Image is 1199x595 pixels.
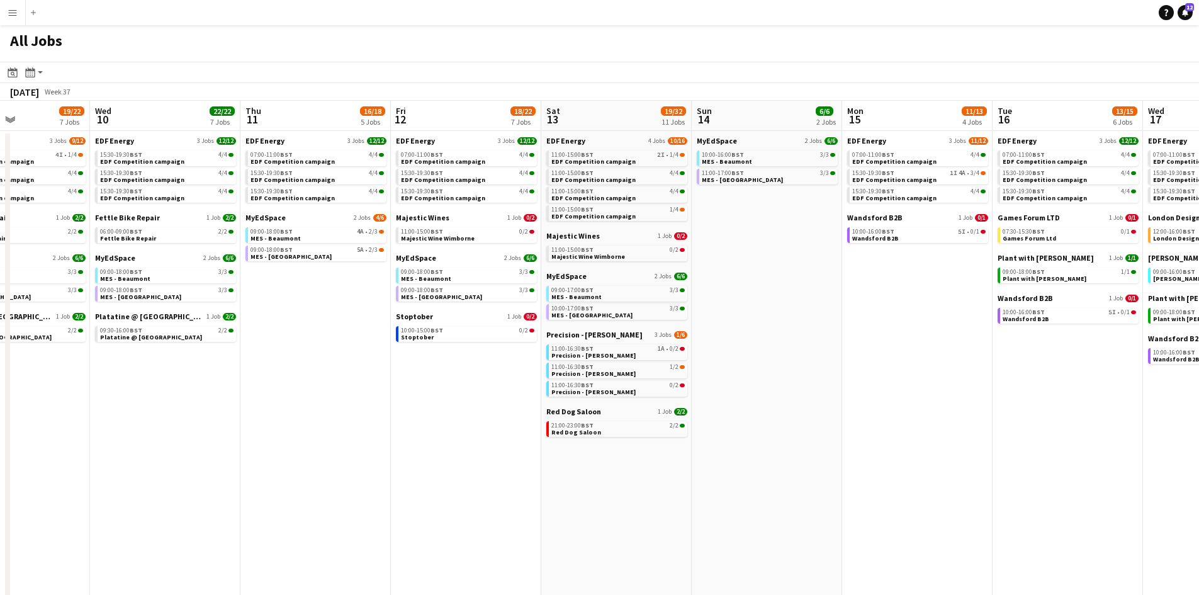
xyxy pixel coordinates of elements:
span: 0/1 [975,214,988,222]
span: 12/12 [217,137,236,145]
div: MyEdSpace2 Jobs6/609:00-18:00BST3/3MES - Beaumont09:00-18:00BST3/3MES - [GEOGRAPHIC_DATA] [396,253,537,312]
div: EDF Energy3 Jobs12/1207:00-11:00BST4/4EDF Competition campaign15:30-19:30BST4/4EDF Competition ca... [245,136,386,213]
span: BST [1183,150,1195,159]
span: 1/4 [670,152,678,158]
span: BST [1032,187,1045,195]
span: 15:30-19:30 [852,170,894,176]
span: 07:00-11:00 [852,152,894,158]
span: EDF Energy [546,136,585,145]
span: EDF Energy [396,136,435,145]
span: BST [1183,227,1195,235]
span: MyEdSpace [95,253,135,263]
span: BST [130,169,142,177]
div: Fettle Bike Repair1 Job2/206:00-09:00BST2/2Fettle Bike Repair [95,213,236,253]
span: 3/3 [820,152,829,158]
span: Wandsford B2B [852,234,899,242]
span: 09:00-18:00 [1003,269,1045,275]
span: BST [581,169,594,177]
span: 1/4 [670,207,678,213]
span: 4/4 [971,152,979,158]
span: 4/4 [670,170,678,176]
span: 11:00-15:00 [401,229,443,235]
span: Fettle Bike Repair [100,234,156,242]
span: 15:30-19:30 [1003,188,1045,195]
a: 15:30-19:30BST4/4EDF Competition campaign [100,187,234,201]
div: EDF Energy4 Jobs10/1611:00-15:00BST2I•1/4EDF Competition campaign11:00-15:00BST4/4EDF Competition... [546,136,687,231]
a: 15:30-19:30BST1I4A•3/4EDF Competition campaign [852,169,986,183]
span: 15:30-19:30 [401,188,443,195]
span: BST [882,187,894,195]
span: BST [1183,268,1195,276]
div: • [250,229,384,235]
span: 0/2 [670,247,678,253]
a: MyEdSpace2 Jobs6/6 [95,253,236,263]
a: 15:30-19:30BST4/4EDF Competition campaign [1003,187,1136,201]
div: Plant with [PERSON_NAME]1 Job1/109:00-18:00BST1/1Plant with [PERSON_NAME] [998,253,1139,293]
span: BST [280,246,293,254]
span: 1 Job [507,214,521,222]
span: 11:00-17:00 [702,170,744,176]
span: EDF Competition campaign [852,194,937,202]
span: Plant with Willow [998,253,1094,263]
div: MyEdSpace2 Jobs6/609:00-17:00BST3/3MES - Beaumont10:00-17:00BST3/3MES - [GEOGRAPHIC_DATA] [546,271,687,330]
a: 09:00-18:00BST3/3MES - [GEOGRAPHIC_DATA] [401,286,534,300]
span: 3/3 [218,269,227,275]
span: BST [882,169,894,177]
span: 0/1 [1121,229,1130,235]
a: 15:30-19:30BST4/4EDF Competition campaign [1003,169,1136,183]
span: 6/6 [223,254,236,262]
span: 15:30-19:30 [1153,188,1195,195]
span: MES - Beaumont [401,275,451,283]
span: 06:00-09:00 [100,229,142,235]
span: 0/1 [1125,214,1139,222]
span: Majestic Wine Wimborne [401,234,475,242]
span: 5I [958,229,965,235]
span: EDF Competition campaign [852,157,937,166]
a: 11:00-17:00BST3/3MES - [GEOGRAPHIC_DATA] [702,169,835,183]
span: 2 Jobs [504,254,521,262]
span: Games Forum LTD [998,213,1060,222]
span: Fettle Bike Repair [95,213,160,222]
span: 4A [959,170,965,176]
span: BST [1032,169,1045,177]
span: 4/4 [670,188,678,195]
span: EDF Energy [245,136,284,145]
span: EDF Energy [847,136,886,145]
span: 15:30-19:30 [100,170,142,176]
a: 09:00-18:00BST4A•2/3MES - Beaumont [250,227,384,242]
div: Wandsford B2B1 Job0/110:00-16:00BST5I•0/1Wandsford B2B [847,213,988,246]
a: 12 [1178,5,1193,20]
span: BST [1183,187,1195,195]
span: Majestic Wines [546,231,600,241]
span: BST [130,227,142,235]
span: BST [130,286,142,294]
span: 4 Jobs [648,137,665,145]
span: BST [280,227,293,235]
span: 07:00-11:00 [401,152,443,158]
span: 2/2 [218,229,227,235]
span: 4/4 [68,188,77,195]
span: 15:30-19:30 [1153,170,1195,176]
span: 4/4 [1121,188,1130,195]
a: EDF Energy3 Jobs12/12 [95,136,236,145]
a: EDF Energy3 Jobs12/12 [396,136,537,145]
span: 1 Job [1109,214,1123,222]
span: 4/4 [369,188,378,195]
a: Plant with [PERSON_NAME]1 Job1/1 [998,253,1139,263]
a: 15:30-19:30BST4/4EDF Competition campaign [401,169,534,183]
span: Plant with Willow [1003,275,1086,283]
span: 3 Jobs [347,137,364,145]
span: BST [1032,227,1045,235]
span: BST [581,187,594,195]
span: 1 Job [206,214,220,222]
span: MyEdSpace [396,253,436,263]
span: EDF Competition campaign [852,176,937,184]
span: BST [130,187,142,195]
span: EDF Competition campaign [551,194,636,202]
span: 0/1 [971,229,979,235]
span: Wandsford B2B [847,213,903,222]
a: Wandsford B2B1 Job0/1 [847,213,988,222]
span: EDF Competition campaign [551,212,636,220]
span: EDF Competition campaign [551,176,636,184]
span: 4/4 [519,152,528,158]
